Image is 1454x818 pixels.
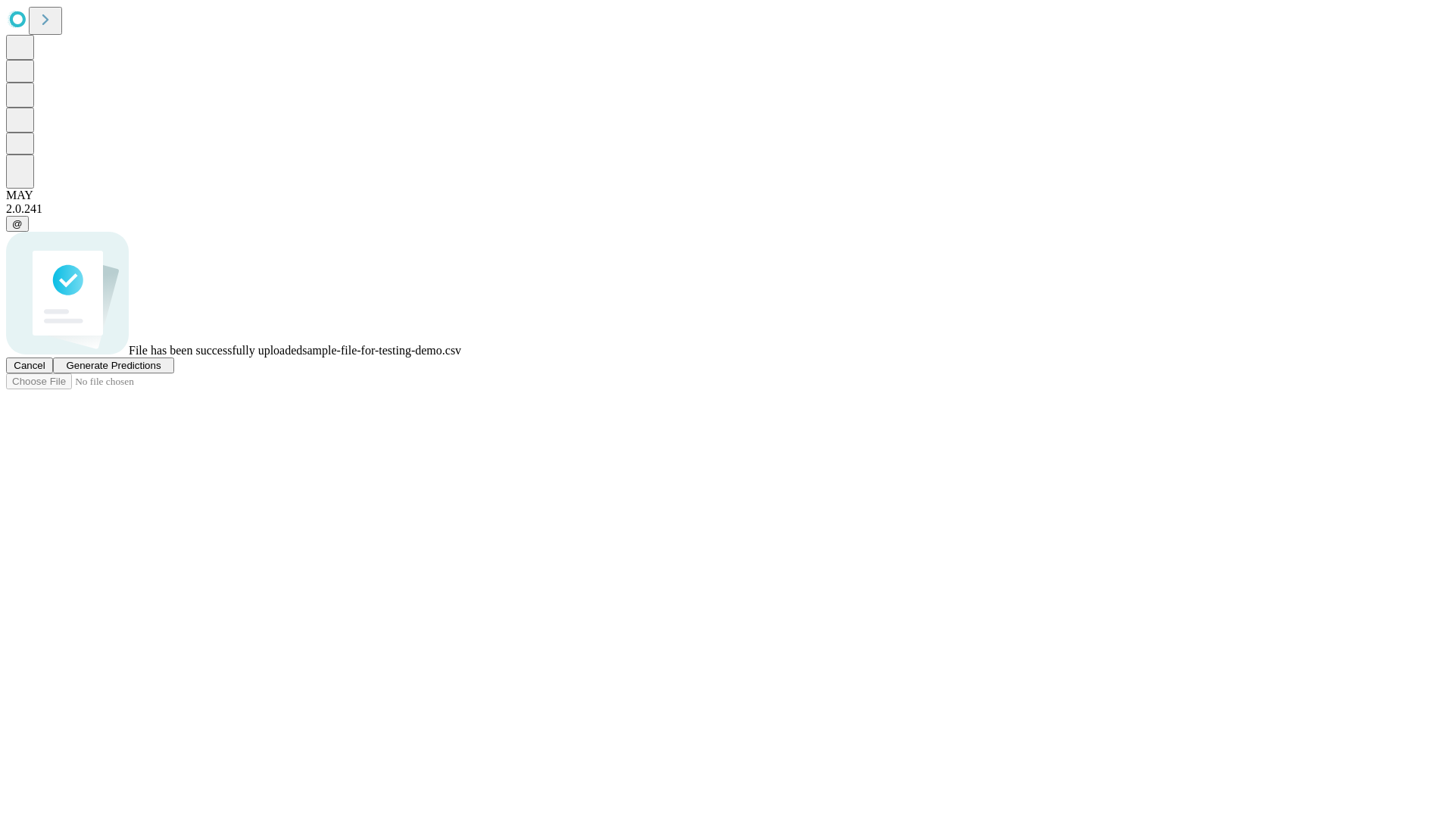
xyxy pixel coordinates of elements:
button: Generate Predictions [53,357,174,373]
span: sample-file-for-testing-demo.csv [302,344,461,357]
span: Generate Predictions [66,360,161,371]
span: Cancel [14,360,45,371]
span: @ [12,218,23,229]
button: Cancel [6,357,53,373]
div: MAY [6,189,1448,202]
span: File has been successfully uploaded [129,344,302,357]
button: @ [6,216,29,232]
div: 2.0.241 [6,202,1448,216]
